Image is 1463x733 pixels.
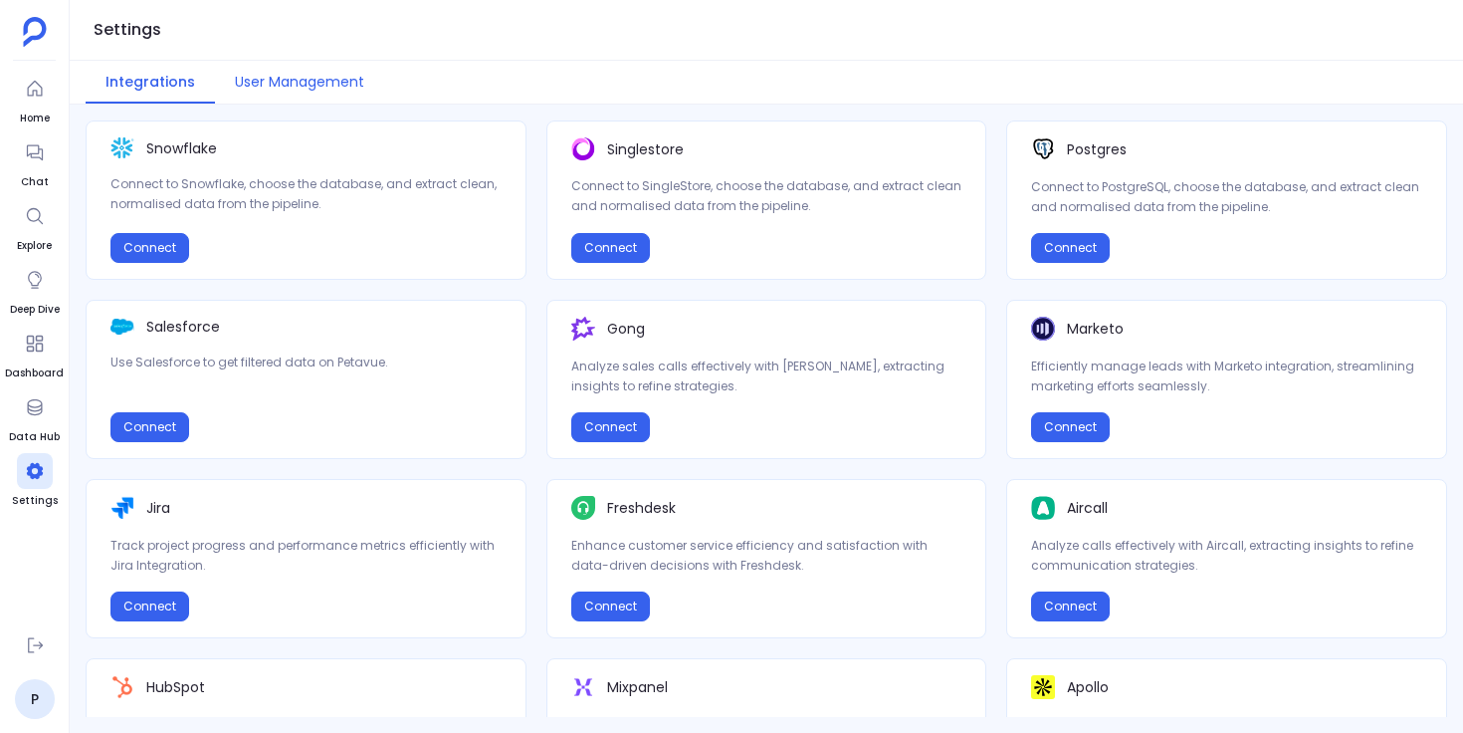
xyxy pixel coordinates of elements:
p: Connect to PostgreSQL, choose the database, and extract clean and normalised data from the pipeline. [1031,177,1422,217]
span: Settings [12,493,58,509]
button: Connect [110,592,189,621]
button: Connect [571,233,650,263]
a: Explore [17,198,53,254]
button: Connect [571,412,650,442]
p: Track project progress and performance metrics efficiently with Jira Integration. [110,536,502,576]
p: Jira [146,498,170,518]
button: Connect [1031,412,1110,442]
button: Connect [110,233,189,263]
p: Freshdesk [607,498,676,518]
a: Deep Dive [10,262,60,318]
a: Dashboard [5,326,64,381]
button: Connect [1031,592,1110,621]
span: Dashboard [5,366,64,381]
p: Connect to Snowflake, choose the database, and extract clean, normalised data from the pipeline. [110,174,502,214]
a: Home [17,71,53,126]
p: Snowflake [146,138,217,158]
p: Use Salesforce to get filtered data on Petavue. [110,353,502,372]
p: Connect to SingleStore, choose the database, and extract clean and normalised data from the pipel... [571,176,962,216]
button: Connect [571,592,650,621]
h1: Settings [94,16,161,44]
p: Analyze sales calls effectively with [PERSON_NAME], extracting insights to refine strategies. [571,357,962,396]
button: User Management [215,61,384,104]
span: Explore [17,238,53,254]
span: Data Hub [9,429,60,445]
span: Home [17,111,53,126]
span: Chat [17,174,53,190]
p: Aircall [1067,498,1108,518]
a: Data Hub [9,389,60,445]
p: Gong [607,319,645,339]
a: P [15,679,55,719]
p: Marketo [1067,319,1124,339]
button: Connect [110,412,189,442]
img: petavue logo [23,17,47,47]
p: Apollo [1067,677,1109,697]
button: Connect [1031,233,1110,263]
button: Integrations [86,61,215,104]
p: Salesforce [146,317,220,337]
p: Analyze calls effectively with Aircall, extracting insights to refine communication strategies. [1031,536,1422,576]
p: Postgres [1067,139,1127,159]
p: Enhance customer service efficiency and satisfaction with data-driven decisions with Freshdesk. [571,536,962,576]
span: Deep Dive [10,302,60,318]
a: Settings [12,453,58,509]
a: Chat [17,134,53,190]
p: Mixpanel [607,677,668,697]
p: Efficiently manage leads with Marketo integration, streamlining marketing efforts seamlessly. [1031,357,1422,396]
p: HubSpot [146,677,205,697]
p: Singlestore [607,139,684,159]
